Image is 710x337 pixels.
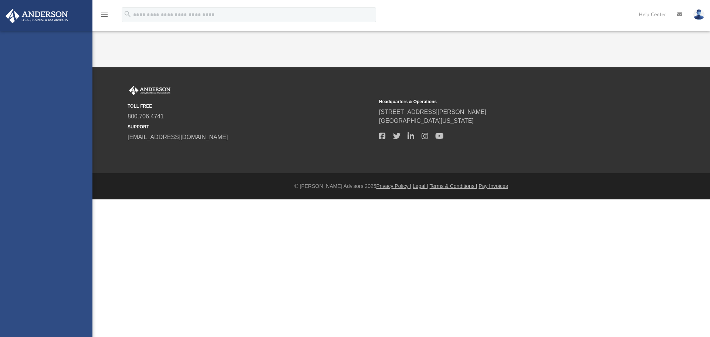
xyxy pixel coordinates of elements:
i: search [124,10,132,18]
a: [EMAIL_ADDRESS][DOMAIN_NAME] [128,134,228,140]
a: [STREET_ADDRESS][PERSON_NAME] [379,109,486,115]
a: Terms & Conditions | [430,183,477,189]
img: Anderson Advisors Platinum Portal [128,86,172,95]
img: User Pic [693,9,704,20]
div: © [PERSON_NAME] Advisors 2025 [92,182,710,190]
a: Pay Invoices [479,183,508,189]
img: Anderson Advisors Platinum Portal [3,9,70,23]
a: 800.706.4741 [128,113,164,119]
i: menu [100,10,109,19]
a: Legal | [413,183,428,189]
small: Headquarters & Operations [379,98,625,105]
a: [GEOGRAPHIC_DATA][US_STATE] [379,118,474,124]
small: SUPPORT [128,124,374,130]
a: Privacy Policy | [376,183,412,189]
small: TOLL FREE [128,103,374,109]
a: menu [100,14,109,19]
